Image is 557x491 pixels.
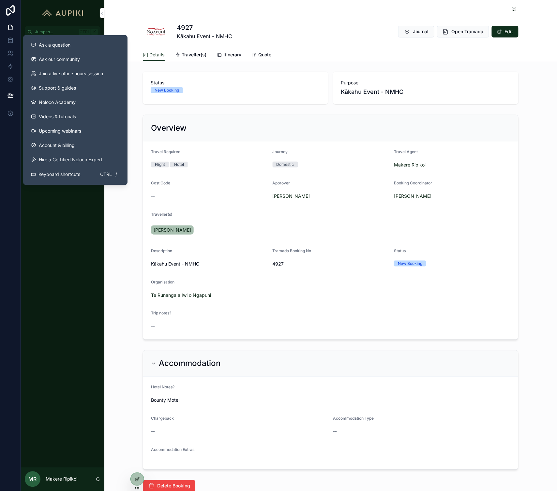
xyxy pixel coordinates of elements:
[151,385,174,390] span: Hotel Notes?
[151,181,170,185] span: Cost Code
[151,416,174,421] span: Chargeback
[39,99,76,106] span: Noloco Academy
[177,23,232,32] h1: 4927
[159,358,220,369] h2: Accommodation
[333,428,337,435] span: --
[273,248,311,253] span: Tramada Booking No
[217,49,241,62] a: Itinerary
[46,476,77,483] p: Makere Ripikoi
[26,95,125,109] a: Noloco Academy
[26,38,125,52] button: Ask a question
[174,162,184,167] div: Hotel
[151,323,155,330] span: --
[151,311,171,316] span: Trip notes?
[398,26,434,37] button: Journal
[394,162,426,168] a: Makere Ripikoi
[151,212,172,217] span: Traveller(s)
[149,51,165,58] span: Details
[39,113,76,120] span: Videos & tutorials
[154,227,191,233] span: [PERSON_NAME]
[151,248,172,253] span: Description
[394,193,431,199] a: [PERSON_NAME]
[394,248,406,253] span: Status
[38,171,80,178] span: Keyboard shortcuts
[277,162,294,167] div: Domestic
[155,162,165,167] div: Flight
[151,79,320,86] span: Status
[155,87,179,93] div: New Booking
[341,79,511,86] span: Purpose
[177,32,232,40] span: Kākahu Event - NMHC
[99,171,113,179] span: Ctrl
[39,8,86,18] img: App logo
[26,81,125,95] a: Support & guides
[39,85,76,91] span: Support & guides
[151,123,187,133] h2: Overview
[26,152,125,167] button: Hire a Certified Noloco Expert
[151,193,155,199] span: --
[151,292,211,298] a: Te Runanga a Iwi o Ngapuhi
[182,51,206,58] span: Traveller(s)
[26,167,125,182] button: Keyboard shortcutsCtrl/
[39,70,103,77] span: Join a live office hours session
[39,56,80,63] span: Ask our community
[79,29,91,35] span: Ctrl
[492,26,519,37] button: Edit
[29,475,37,483] span: MR
[151,225,194,235] a: [PERSON_NAME]
[39,128,81,134] span: Upcoming webinars
[35,29,76,35] span: Jump to...
[157,483,190,489] span: Delete Booking
[26,109,125,124] a: Videos & tutorials
[273,261,389,267] span: 4927
[437,26,489,37] button: Open Tramada
[151,261,267,267] span: Kākahu Event - NMHC
[151,428,155,435] span: --
[252,49,271,62] a: Quote
[21,38,104,163] div: scrollable content
[151,149,180,154] span: Travel Required
[26,138,125,152] a: Account & billing
[273,193,310,199] a: [PERSON_NAME]
[223,51,241,58] span: Itinerary
[175,49,206,62] a: Traveller(s)
[151,397,510,404] span: Bounty Motel
[39,142,75,149] span: Account & billing
[151,280,174,284] span: Organisation
[26,124,125,138] a: Upcoming webinars
[398,261,422,267] div: New Booking
[273,149,288,154] span: Journey
[394,149,418,154] span: Travel Agent
[26,66,125,81] a: Join a live office hours session
[39,156,102,163] span: Hire a Certified Noloco Expert
[341,87,511,96] span: Kākahu Event - NMHC
[333,416,374,421] span: Accommodation Type
[26,52,125,66] a: Ask our community
[413,28,429,35] span: Journal
[258,51,271,58] span: Quote
[143,49,165,61] a: Details
[273,181,290,185] span: Approver
[394,181,432,185] span: Booking Coordinator
[39,42,70,48] span: Ask a question
[151,447,194,452] span: Accommodation Extras
[114,172,119,177] span: /
[452,28,484,35] span: Open Tramada
[92,29,97,35] span: K
[25,26,100,38] button: Jump to...CtrlK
